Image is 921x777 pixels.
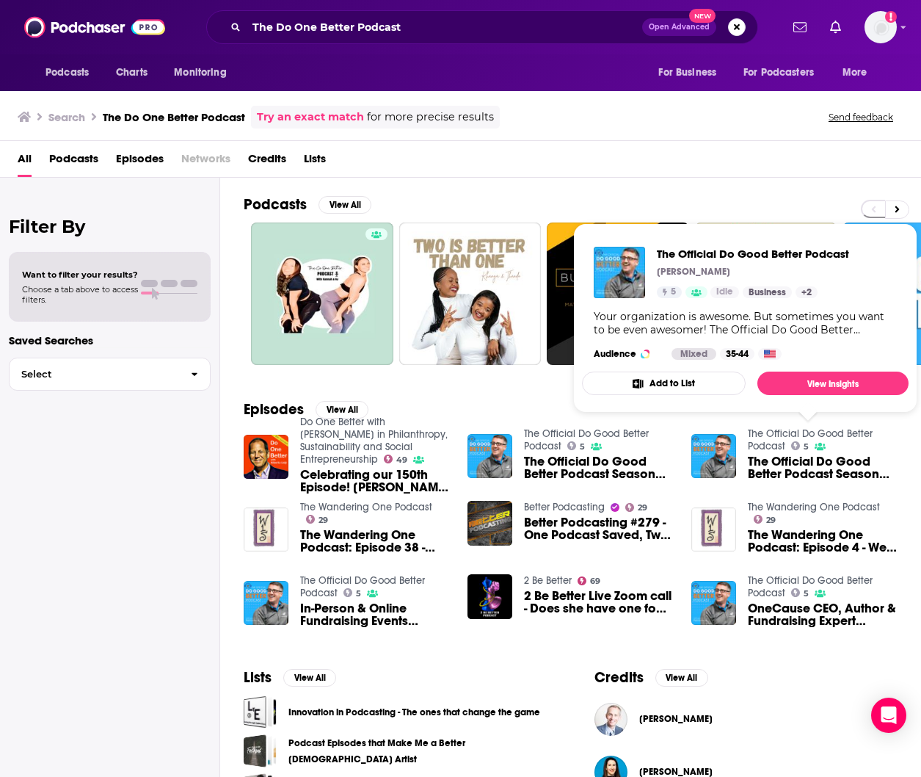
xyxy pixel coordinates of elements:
a: 47 [547,223,689,365]
a: Innovation in Podcasting - The ones that change the game [288,704,540,720]
span: 69 [590,578,600,585]
a: Show notifications dropdown [787,15,812,40]
a: Show notifications dropdown [824,15,847,40]
a: Credits [248,147,286,177]
a: Celebrating our 150th Episode! Tania Bryer of CNBC fame interviews Alberto Lidji to explore insig... [244,435,288,480]
svg: Add a profile image [885,11,897,23]
a: Do One Better with Alberto Lidji in Philanthropy, Sustainability and Social Entrepreneurship [300,416,448,466]
span: More [842,62,867,83]
button: Show profile menu [864,11,897,43]
span: The Official Do Good Better Podcast Season Four SEASON FINALE: One Heart Movement's [PERSON_NAME] [748,455,898,480]
a: Innovation in Podcasting - The ones that change the game [244,695,277,729]
h2: Lists [244,668,272,687]
img: The Official Do Good Better Podcast [594,247,645,298]
span: For Podcasters [743,62,814,83]
a: Idle [710,286,739,298]
span: 5 [356,590,361,597]
a: The Official Do Good Better Podcast [657,247,849,261]
img: John Garrett [594,703,627,736]
a: Podcast Episodes that Make Me a Better [DEMOGRAPHIC_DATA] Artist [288,735,547,767]
img: The Official Do Good Better Podcast Season Four SEASON FINALE: One Heart Movement's Krista Kleiner [691,434,736,479]
img: Podchaser - Follow, Share and Rate Podcasts [24,13,165,41]
span: 29 [766,517,776,524]
span: 5 [671,285,676,300]
img: In-Person & Online Fundraising Events Experts! Steve Lausch & Sarah Sebastian from One Cause | Th... [244,581,288,626]
button: View All [316,401,368,419]
a: 29 [625,503,648,512]
a: The Official Do Good Better Podcast [748,574,873,599]
a: PodcastsView All [244,195,371,214]
span: The Official Do Good Better Podcast Season One Finale: Episode 50 (50!) with Co-Host [PERSON_NAME] [524,455,674,480]
a: Try an exact match [257,109,364,126]
button: Add to List [582,372,746,395]
p: Saved Searches [9,333,211,347]
span: 5 [804,444,809,450]
button: open menu [734,59,835,87]
a: 29 [306,515,329,524]
a: The Official Do Good Better Podcast [748,427,873,452]
span: [PERSON_NAME] [639,713,713,725]
span: Podcasts [49,147,98,177]
h3: The Do One Better Podcast [103,110,245,124]
span: Celebrating our 150th Episode! [PERSON_NAME] of CNBC fame interviews [PERSON_NAME] to explore ins... [300,469,450,494]
a: ListsView All [244,668,336,687]
h2: Filter By [9,216,211,237]
a: +2 [796,286,818,298]
a: In-Person & Online Fundraising Events Experts! Steve Lausch & Sarah Sebastian from One Cause | Th... [300,602,450,627]
h3: Search [48,110,85,124]
a: 5 [791,588,809,597]
button: Select [9,358,211,391]
img: The Wandering One Podcast: Episode 4 - We Could ALL Do A Little Better... Or We Should At Least Try [691,507,736,552]
a: OneCause CEO, Author & Fundraising Expert Steve Johns | The Official Do Good Better Podcast #268 [748,602,898,627]
a: Better Podcasting #279 - One Podcast Saved, Two Downloads and Lots of Podback! [524,516,674,541]
span: Select [10,369,179,379]
span: Idle [716,285,733,300]
span: For Business [658,62,716,83]
a: 5 [343,588,362,597]
button: View All [318,196,371,214]
a: Better Podcasting #279 - One Podcast Saved, Two Downloads and Lots of Podback! [467,501,512,546]
a: View Insights [757,372,909,395]
a: 2 Be Better [524,574,572,587]
a: The Official Do Good Better Podcast [524,427,649,452]
a: Charts [106,59,156,87]
input: Search podcasts, credits, & more... [247,15,642,39]
span: Podcast Episodes that Make Me a Better Christian Artist [244,734,277,767]
a: The Wandering One Podcast: Episode 4 - We Could ALL Do A Little Better... Or We Should At Least Try [748,529,898,554]
a: 69 [578,577,601,585]
a: The Official Do Good Better Podcast Season Four SEASON FINALE: One Heart Movement's Krista Kleiner [748,455,898,480]
a: Better Podcasting [524,501,605,513]
span: Open Advanced [649,24,710,31]
span: Choose a tab above to access filters. [22,284,138,305]
p: [PERSON_NAME] [657,266,730,278]
h2: Podcasts [244,195,307,214]
a: The Wandering One Podcast [748,501,880,513]
button: John GarrettJohn Garrett [594,695,898,742]
img: 2 Be Better Live Zoom call - Does she have one foot out the door? [467,574,512,619]
a: 5 [791,441,809,450]
img: User Profile [864,11,897,43]
a: 5 [657,286,682,298]
a: Business [743,286,792,298]
img: The Official Do Good Better Podcast Season One Finale: Episode 50 (50!) with Co-Host Abby Furchner [467,434,512,479]
a: 2 Be Better Live Zoom call - Does she have one foot out the door? [524,590,674,615]
a: The Official Do Good Better Podcast [300,574,425,599]
span: Want to filter your results? [22,270,138,280]
div: Mixed [671,348,716,360]
a: Lists [304,147,326,177]
img: OneCause CEO, Author & Fundraising Expert Steve Johns | The Official Do Good Better Podcast #268 [691,581,736,626]
img: The Wandering One Podcast: Episode 38 - "Better Late Than Never" Doesn't Work for EVERYTHING... [244,507,288,552]
button: Send feedback [824,111,898,123]
a: Celebrating our 150th Episode! Tania Bryer of CNBC fame interviews Alberto Lidji to explore insig... [300,469,450,494]
button: open menu [164,59,245,87]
